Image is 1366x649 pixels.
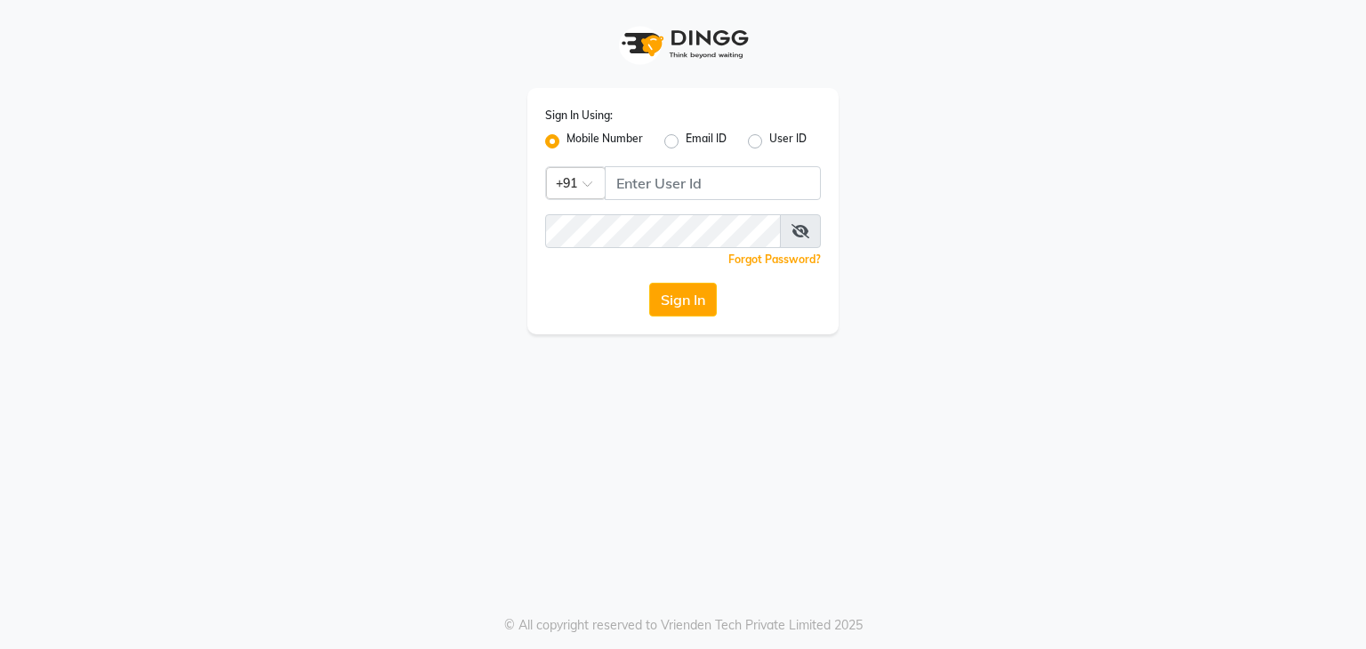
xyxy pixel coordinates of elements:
[649,283,717,316] button: Sign In
[686,131,727,152] label: Email ID
[545,214,781,248] input: Username
[612,18,754,70] img: logo1.svg
[605,166,821,200] input: Username
[769,131,807,152] label: User ID
[566,131,643,152] label: Mobile Number
[728,252,821,266] a: Forgot Password?
[545,108,613,124] label: Sign In Using:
